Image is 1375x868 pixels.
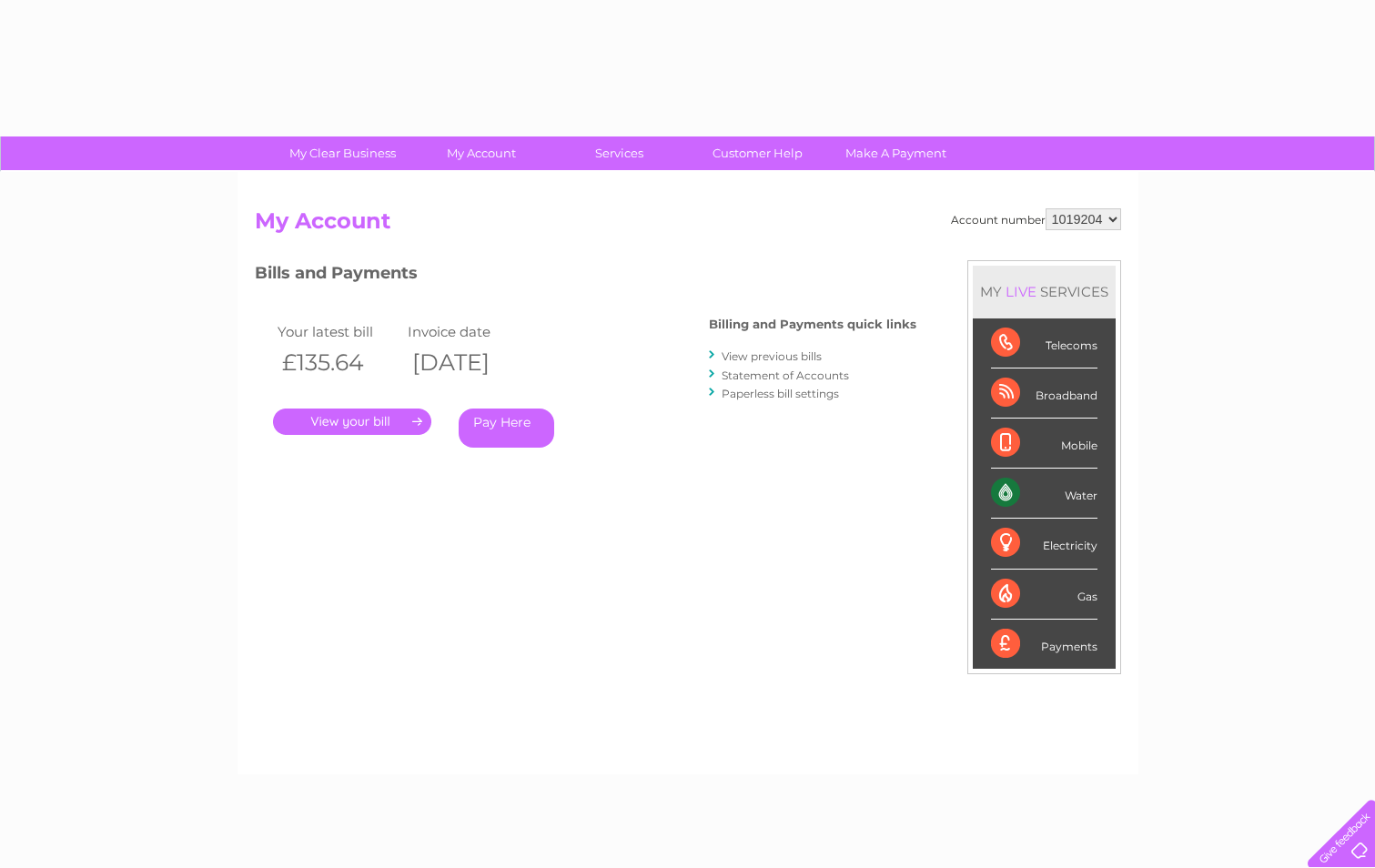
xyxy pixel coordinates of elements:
a: My Clear Business [268,136,418,170]
a: View previous bills [722,349,822,363]
div: Water [991,469,1097,519]
div: Mobile [991,419,1097,469]
td: Your latest bill [273,319,404,344]
a: Customer Help [682,136,833,170]
a: Pay Here [459,409,554,448]
a: Services [544,136,694,170]
a: Statement of Accounts [722,368,849,382]
a: . [273,409,431,435]
th: [DATE] [403,344,534,381]
a: Paperless bill settings [722,387,839,400]
h4: Billing and Payments quick links [709,318,916,331]
h2: My Account [255,208,1121,243]
div: Gas [991,570,1097,620]
div: MY SERVICES [973,266,1116,318]
h3: Bills and Payments [255,260,916,292]
a: Make A Payment [821,136,971,170]
div: Payments [991,620,1097,669]
td: Invoice date [403,319,534,344]
div: Account number [951,208,1121,230]
div: LIVE [1002,283,1040,300]
div: Telecoms [991,318,1097,368]
div: Broadband [991,368,1097,419]
th: £135.64 [273,344,404,381]
div: Electricity [991,519,1097,569]
a: My Account [406,136,556,170]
